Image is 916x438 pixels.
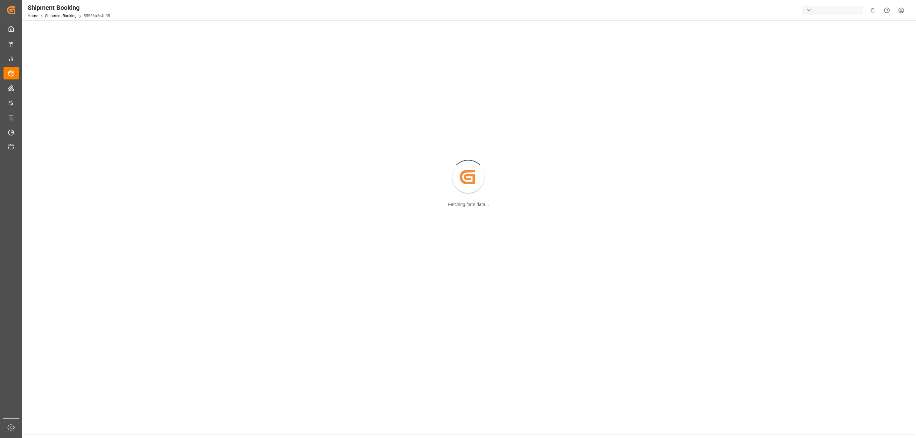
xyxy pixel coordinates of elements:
[865,3,880,17] button: show 0 new notifications
[28,3,110,12] div: Shipment Booking
[28,14,38,18] a: Home
[448,201,489,208] div: Fetching form data...
[880,3,894,17] button: Help Center
[45,14,77,18] a: Shipment Booking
